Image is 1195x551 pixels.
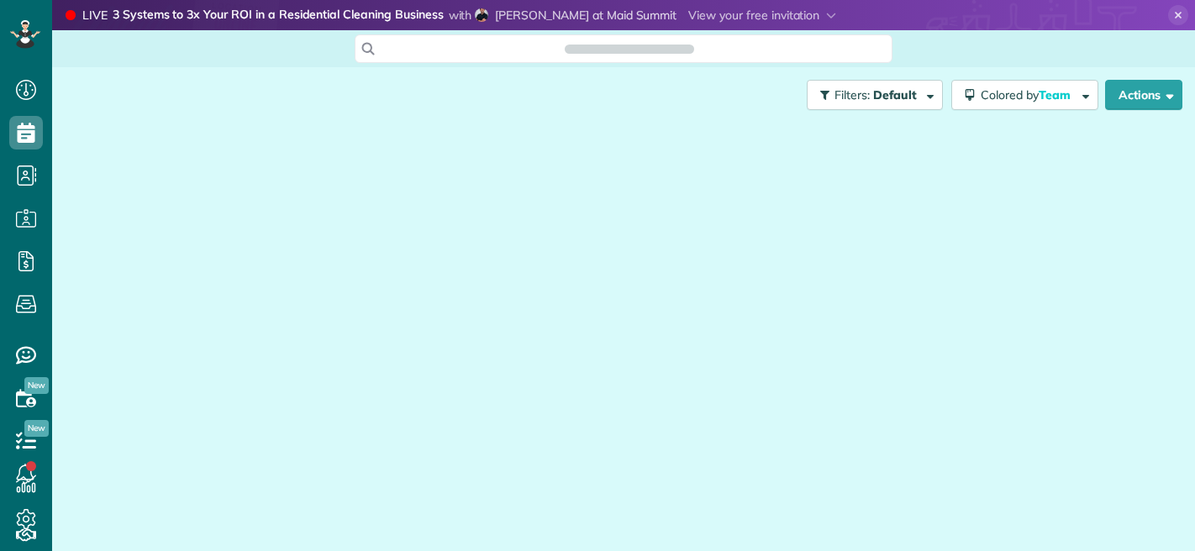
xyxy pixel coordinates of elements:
span: New [24,377,49,394]
button: Colored byTeam [951,80,1098,110]
span: [PERSON_NAME] at Maid Summit [495,8,676,23]
span: Filters: [834,87,870,102]
img: horacio-reyes-bc8646670b5443198450b93bc0fdfcae425479667f5a57d08a21e537803d0fa7.png [475,8,488,22]
a: Filters: Default [798,80,943,110]
span: Team [1039,87,1073,102]
span: Colored by [981,87,1077,102]
button: Filters: Default [807,80,943,110]
span: New [24,420,49,437]
span: Default [873,87,918,102]
span: with [449,8,472,23]
span: Search ZenMaid… [582,40,676,57]
button: Actions [1105,80,1182,110]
